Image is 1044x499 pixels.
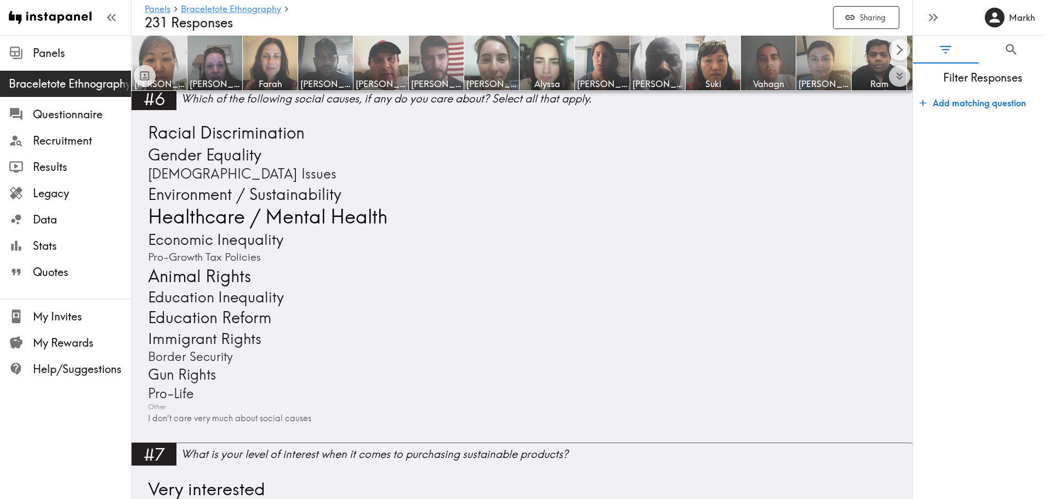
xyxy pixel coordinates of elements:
[132,87,176,110] div: #6
[9,76,131,91] span: Braceletote Ethnography
[145,402,166,412] span: Other
[1004,42,1019,57] span: Search
[741,35,796,91] a: Vahagn
[33,212,131,227] span: Data
[145,287,284,307] span: Education Inequality
[854,78,904,90] span: Ram
[300,78,351,90] span: [PERSON_NAME]
[134,65,156,87] button: Toggle between responses and questions
[145,204,387,230] span: Healthcare / Mental Health
[187,35,243,91] a: [PERSON_NAME]
[743,78,794,90] span: Vahagn
[522,78,572,90] span: Alyssa
[33,186,131,201] span: Legacy
[132,443,912,473] a: #7What is your level of interest when it comes to purchasing sustainable products?
[33,159,131,175] span: Results
[915,92,1030,114] button: Add matching question
[145,250,261,265] span: Pro-Growth Tax Policies
[145,328,261,348] span: Immigrant Rights
[33,309,131,324] span: My Invites
[132,443,176,466] div: #7
[245,78,295,90] span: Farah
[298,35,353,91] a: [PERSON_NAME]
[33,362,131,377] span: Help/Suggestions
[181,4,281,15] a: Braceletote Ethnography
[798,78,849,90] span: [PERSON_NAME]
[145,230,283,250] span: Economic Inequality
[852,35,907,91] a: Ram
[33,335,131,351] span: My Rewards
[33,107,131,122] span: Questionnaire
[577,78,627,90] span: [PERSON_NAME]
[145,412,311,425] span: I don’t care very much about social causes
[145,265,251,287] span: Animal Rights
[632,78,683,90] span: [PERSON_NAME]
[575,35,630,91] a: [PERSON_NAME]
[630,35,686,91] a: [PERSON_NAME]
[33,133,131,148] span: Recruitment
[145,183,341,204] span: Environment / Sustainability
[520,35,575,91] a: Alyssa
[243,35,298,91] a: Farah
[145,122,305,144] span: Racial Discrimination
[145,307,271,328] span: Education Reform
[411,78,461,90] span: [PERSON_NAME]
[145,4,170,15] a: Panels
[145,365,216,384] span: Gun Rights
[409,35,464,91] a: [PERSON_NAME]
[464,35,520,91] a: [PERSON_NAME]
[190,78,240,90] span: [PERSON_NAME]
[145,348,233,365] span: Border Security
[145,165,336,183] span: [DEMOGRAPHIC_DATA] Issues
[145,385,194,403] span: Pro-Life
[132,35,187,91] a: [PERSON_NAME]
[909,78,960,90] span: Xiangxi
[466,78,517,90] span: [PERSON_NAME]
[145,15,233,31] span: 231 Responses
[181,91,912,106] div: Which of the following social causes, if any do you care about? Select all that apply.
[688,78,738,90] span: Suki
[181,446,912,462] div: What is your level of interest when it comes to purchasing sustainable products?
[796,35,852,91] a: [PERSON_NAME]
[913,36,979,64] button: Filter Responses
[889,39,910,61] button: Scroll right
[833,6,899,30] button: Sharing
[356,78,406,90] span: [PERSON_NAME]
[686,35,741,91] a: Suki
[353,35,409,91] a: [PERSON_NAME]
[33,238,131,254] span: Stats
[33,265,131,280] span: Quotes
[922,70,1044,85] span: Filter Responses
[889,66,910,87] button: Expand to show all items
[134,78,185,90] span: [PERSON_NAME]
[907,35,962,91] a: Xiangxi
[132,87,912,117] a: #6Which of the following social causes, if any do you care about? Select all that apply.
[1009,12,1035,24] h6: Markh
[145,144,261,165] span: Gender Equality
[33,45,131,61] span: Panels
